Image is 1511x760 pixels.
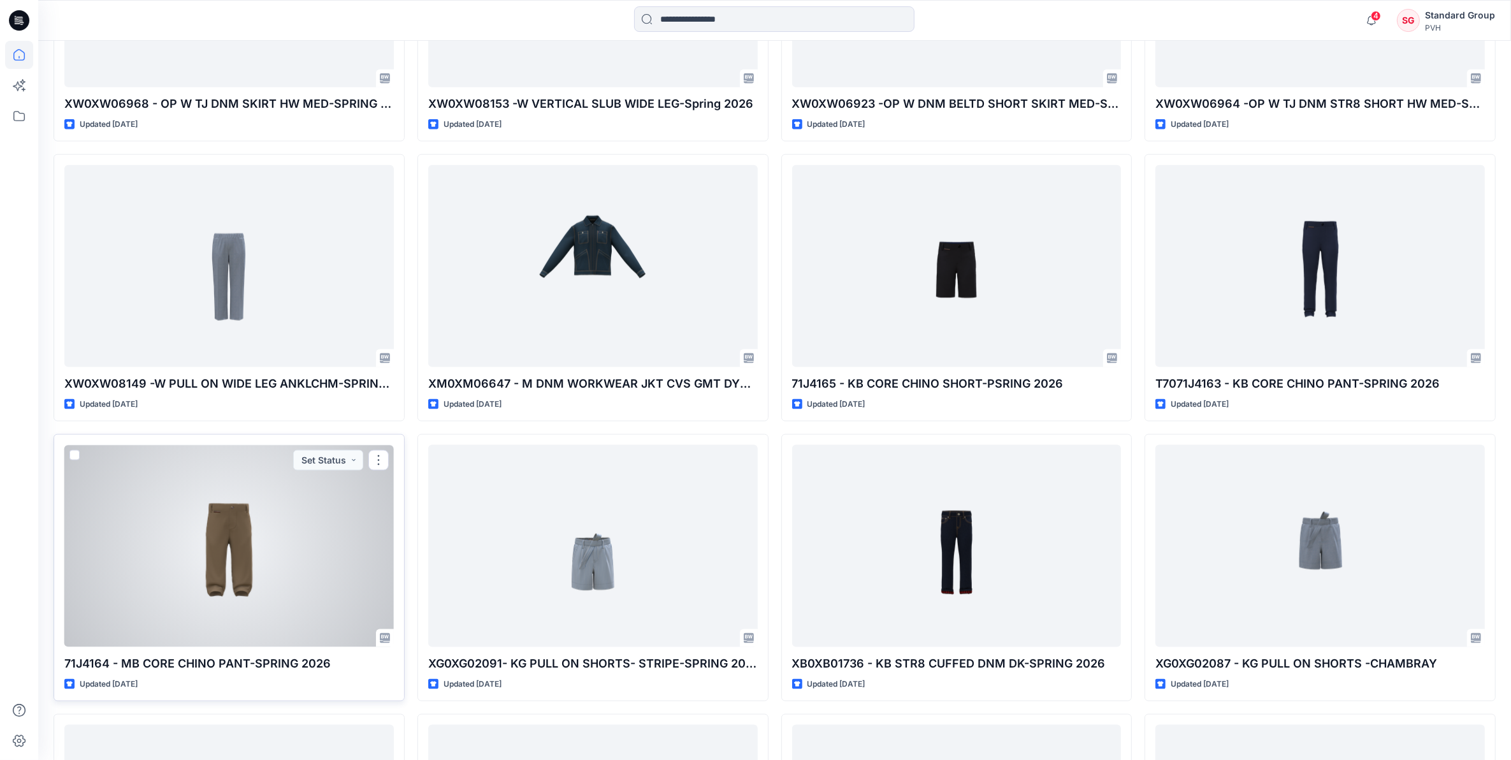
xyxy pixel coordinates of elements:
[1155,165,1485,367] a: T7071J4163 - KB CORE CHINO PANT-SPRING 2026
[792,655,1122,673] p: XB0XB01736 - KB STR8 CUFFED DNM DK-SPRING 2026
[1425,23,1495,33] div: PVH
[64,95,394,113] p: XW0XW06968 - OP W TJ DNM SKIRT HW MED-SPRING 2026
[64,165,394,367] a: XW0XW08149 -W PULL ON WIDE LEG ANKLCHM-SPRING 2026
[1155,655,1485,673] p: XG0XG02087 - KG PULL ON SHORTS -CHAMBRAY
[80,398,138,411] p: Updated [DATE]
[1155,375,1485,393] p: T7071J4163 - KB CORE CHINO PANT-SPRING 2026
[1171,678,1229,691] p: Updated [DATE]
[64,655,394,673] p: 71J4164 - MB CORE CHINO PANT-SPRING 2026
[792,95,1122,113] p: XW0XW06923 -OP W DNM BELTD SHORT SKIRT MED-SPRING 2026
[1371,11,1381,21] span: 4
[807,678,865,691] p: Updated [DATE]
[428,445,758,647] a: XG0XG02091- KG PULL ON SHORTS- STRIPE-SPRING 2026
[792,165,1122,367] a: 71J4165 - KB CORE CHINO SHORT-PSRING 2026
[64,375,394,393] p: XW0XW08149 -W PULL ON WIDE LEG ANKLCHM-SPRING 2026
[1171,118,1229,131] p: Updated [DATE]
[80,678,138,691] p: Updated [DATE]
[428,655,758,673] p: XG0XG02091- KG PULL ON SHORTS- STRIPE-SPRING 2026
[792,375,1122,393] p: 71J4165 - KB CORE CHINO SHORT-PSRING 2026
[428,375,758,393] p: XM0XM06647 - M DNM WORKWEAR JKT CVS GMT DYED-SPRING 2026
[444,678,502,691] p: Updated [DATE]
[80,118,138,131] p: Updated [DATE]
[428,95,758,113] p: XW0XW08153 -W VERTICAL SLUB WIDE LEG-Spring 2026
[64,445,394,647] a: 71J4164 - MB CORE CHINO PANT-SPRING 2026
[807,398,865,411] p: Updated [DATE]
[444,118,502,131] p: Updated [DATE]
[1397,9,1420,32] div: SG
[807,118,865,131] p: Updated [DATE]
[428,165,758,367] a: XM0XM06647 - M DNM WORKWEAR JKT CVS GMT DYED-SPRING 2026
[1155,445,1485,647] a: XG0XG02087 - KG PULL ON SHORTS -CHAMBRAY
[1155,95,1485,113] p: XW0XW06964 -OP W TJ DNM STR8 SHORT HW MED-SRING 2026
[792,445,1122,647] a: XB0XB01736 - KB STR8 CUFFED DNM DK-SPRING 2026
[1171,398,1229,411] p: Updated [DATE]
[444,398,502,411] p: Updated [DATE]
[1425,8,1495,23] div: Standard Group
